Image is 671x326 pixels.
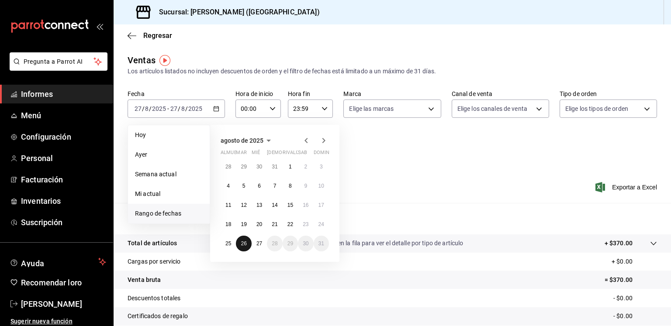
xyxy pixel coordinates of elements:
[283,236,298,251] button: 29 de agosto de 2025
[314,150,335,159] abbr: domingo
[236,159,251,175] button: 29 de julio de 2025
[128,31,172,40] button: Regresar
[303,221,308,227] abbr: 23 de agosto de 2025
[283,197,298,213] button: 15 de agosto de 2025
[227,183,230,189] abbr: 4 de agosto de 2025
[298,197,313,213] button: 16 de agosto de 2025
[320,164,323,170] abbr: 3 de agosto de 2025
[241,221,246,227] font: 19
[221,135,274,146] button: agosto de 2025
[24,58,83,65] font: Pregunta a Parrot AI
[287,221,293,227] abbr: 22 de agosto de 2025
[267,216,282,232] button: 21 de agosto de 2025
[605,276,633,283] font: = $370.00
[298,150,307,159] abbr: sábado
[314,236,329,251] button: 31 de agosto de 2025
[181,105,185,112] input: --
[188,105,203,112] input: ----
[304,183,307,189] abbr: 9 de agosto de 2025
[221,216,236,232] button: 18 de agosto de 2025
[225,164,231,170] font: 28
[304,183,307,189] font: 9
[318,240,324,247] abbr: 31 de agosto de 2025
[167,105,169,112] font: -
[256,202,262,208] abbr: 13 de agosto de 2025
[135,131,146,138] font: Hoy
[159,8,320,16] font: Sucursal: [PERSON_NAME] ([GEOGRAPHIC_DATA])
[145,105,149,112] input: --
[21,111,42,120] font: Menú
[10,318,73,325] font: Sugerir nueva función
[143,31,172,40] font: Regresar
[318,183,324,189] font: 10
[256,164,262,170] abbr: 30 de julio de 2025
[241,164,246,170] abbr: 29 de julio de 2025
[128,258,181,265] font: Cargas por servicio
[256,240,262,247] abbr: 27 de agosto de 2025
[258,183,261,189] font: 6
[236,236,251,251] button: 26 de agosto de 2025
[303,202,308,208] font: 16
[320,164,323,170] font: 3
[227,183,230,189] font: 4
[221,236,236,251] button: 25 de agosto de 2025
[252,197,267,213] button: 13 de agosto de 2025
[135,151,148,158] font: Ayer
[221,197,236,213] button: 11 de agosto de 2025
[267,197,282,213] button: 14 de agosto de 2025
[241,202,246,208] font: 12
[272,221,277,227] font: 21
[283,150,307,155] font: rivalizar
[318,240,324,247] font: 31
[241,240,246,247] font: 26
[149,105,152,112] font: /
[21,89,53,99] font: Informes
[152,105,166,112] input: ----
[221,150,246,159] abbr: lunes
[267,150,318,159] abbr: jueves
[272,221,277,227] abbr: 21 de agosto de 2025
[225,202,231,208] abbr: 11 de agosto de 2025
[128,68,436,75] font: Los artículos listados no incluyen descuentos de orden y el filtro de fechas está limitado a un m...
[225,240,231,247] font: 25
[272,164,277,170] font: 31
[96,23,103,30] button: abrir_cajón_menú
[252,150,260,159] abbr: miércoles
[225,202,231,208] font: 11
[318,221,324,227] font: 24
[267,178,282,194] button: 7 de agosto de 2025
[303,202,308,208] abbr: 16 de agosto de 2025
[298,159,313,175] button: 2 de agosto de 2025
[314,150,335,155] font: dominio
[303,240,308,247] font: 30
[289,164,292,170] font: 1
[272,240,277,247] font: 28
[267,159,282,175] button: 31 de julio de 2025
[287,221,293,227] font: 22
[241,164,246,170] font: 29
[142,105,145,112] font: /
[242,183,246,189] font: 5
[221,159,236,175] button: 28 de julio de 2025
[256,202,262,208] font: 13
[318,221,324,227] abbr: 24 de agosto de 2025
[343,90,361,97] font: Marca
[225,164,231,170] abbr: 28 de julio de 2025
[304,164,307,170] abbr: 2 de agosto de 2025
[241,240,246,247] abbr: 26 de agosto de 2025
[283,216,298,232] button: 22 de agosto de 2025
[272,202,277,208] abbr: 14 de agosto de 2025
[185,105,188,112] font: /
[565,105,628,112] font: Elige los tipos de orden
[272,164,277,170] abbr: 31 de julio de 2025
[159,55,170,66] button: Marcador de información sobre herramientas
[135,190,160,197] font: Mi actual
[272,240,277,247] abbr: 28 de agosto de 2025
[221,137,263,144] font: agosto de 2025
[135,171,176,178] font: Semana actual
[256,221,262,227] abbr: 20 de agosto de 2025
[318,240,463,247] font: Da clic en la fila para ver el detalle por tipo de artículo
[252,236,267,251] button: 27 de agosto de 2025
[241,221,246,227] abbr: 19 de agosto de 2025
[134,105,142,112] input: --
